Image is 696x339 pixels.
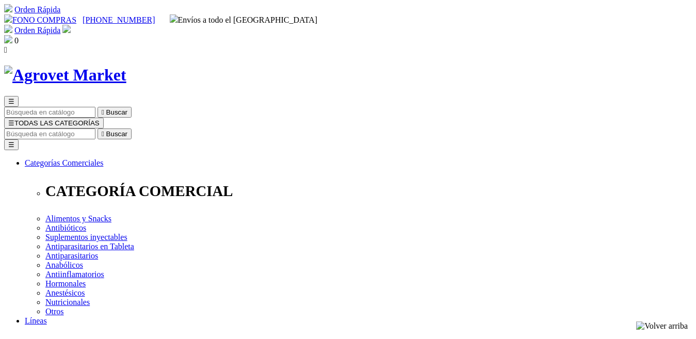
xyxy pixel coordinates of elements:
img: Agrovet Market [4,66,126,85]
a: Antiinflamatorios [45,270,104,279]
i:  [4,45,7,54]
a: Antibióticos [45,223,86,232]
p: CATEGORÍA COMERCIAL [45,183,692,200]
a: Anabólicos [45,261,83,269]
a: Acceda a su cuenta de cliente [62,26,71,35]
span: 0 [14,36,19,45]
img: Volver arriba [636,321,688,331]
button:  Buscar [98,107,132,118]
a: Antiparasitarios [45,251,98,260]
span: ☰ [8,119,14,127]
i:  [102,130,104,138]
span: Envíos a todo el [GEOGRAPHIC_DATA] [170,15,318,24]
a: Nutricionales [45,298,90,306]
a: Categorías Comerciales [25,158,103,167]
span: ☰ [8,98,14,105]
a: [PHONE_NUMBER] [83,15,155,24]
a: Orden Rápida [14,5,60,14]
button: ☰ [4,139,19,150]
a: Suplementos inyectables [45,233,127,241]
button:  Buscar [98,128,132,139]
a: Antiparasitarios en Tableta [45,242,134,251]
button: ☰ [4,96,19,107]
img: shopping-cart.svg [4,25,12,33]
a: Otros [45,307,64,316]
button: ☰TODAS LAS CATEGORÍAS [4,118,104,128]
img: shopping-cart.svg [4,4,12,12]
img: phone.svg [4,14,12,23]
a: Anestésicos [45,288,85,297]
input: Buscar [4,107,95,118]
a: Orden Rápida [14,26,60,35]
a: Alimentos y Snacks [45,214,111,223]
span: Buscar [106,108,127,116]
span: Buscar [106,130,127,138]
a: Hormonales [45,279,86,288]
i:  [102,108,104,116]
img: shopping-bag.svg [4,35,12,43]
input: Buscar [4,128,95,139]
a: Líneas [25,316,47,325]
img: delivery-truck.svg [170,14,178,23]
a: FONO COMPRAS [4,15,76,24]
img: user.svg [62,25,71,33]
